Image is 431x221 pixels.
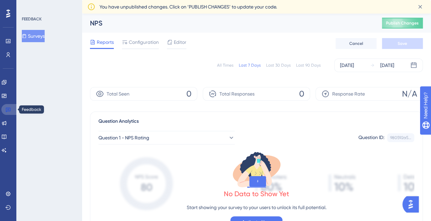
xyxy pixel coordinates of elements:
div: [DATE] [340,61,354,69]
span: Reports [97,38,114,46]
iframe: UserGuiding AI Assistant Launcher [402,194,423,215]
span: N/A [402,88,417,99]
button: Publish Changes [382,18,423,29]
span: You have unpublished changes. Click on ‘PUBLISH CHANGES’ to update your code. [99,3,277,11]
span: Response Rate [332,90,365,98]
span: Total Seen [107,90,129,98]
button: Cancel [336,38,376,49]
button: Surveys [22,30,45,42]
span: Editor [174,38,186,46]
span: Need Help? [16,2,43,10]
span: Question 1 - NPS Rating [98,134,149,142]
div: NPS [90,18,365,28]
div: Last 30 Days [266,63,291,68]
button: Question 1 - NPS Rating [98,131,235,144]
div: [DATE] [380,61,394,69]
div: All Times [217,63,233,68]
div: Question ID: [358,133,384,142]
span: Total Responses [219,90,255,98]
p: Start showing your survey to your users to unlock its full potential. [187,203,326,211]
span: 0 [299,88,304,99]
div: Last 90 Days [296,63,321,68]
span: Publish Changes [386,20,419,26]
span: Cancel [349,41,363,46]
div: FEEDBACK [22,16,42,22]
button: Save [382,38,423,49]
span: Question Analytics [98,117,139,125]
span: Configuration [129,38,159,46]
div: No Data to Show Yet [224,189,289,199]
span: Save [398,41,407,46]
div: 980592a5... [390,135,411,140]
div: Last 7 Days [239,63,261,68]
span: 0 [186,88,191,99]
